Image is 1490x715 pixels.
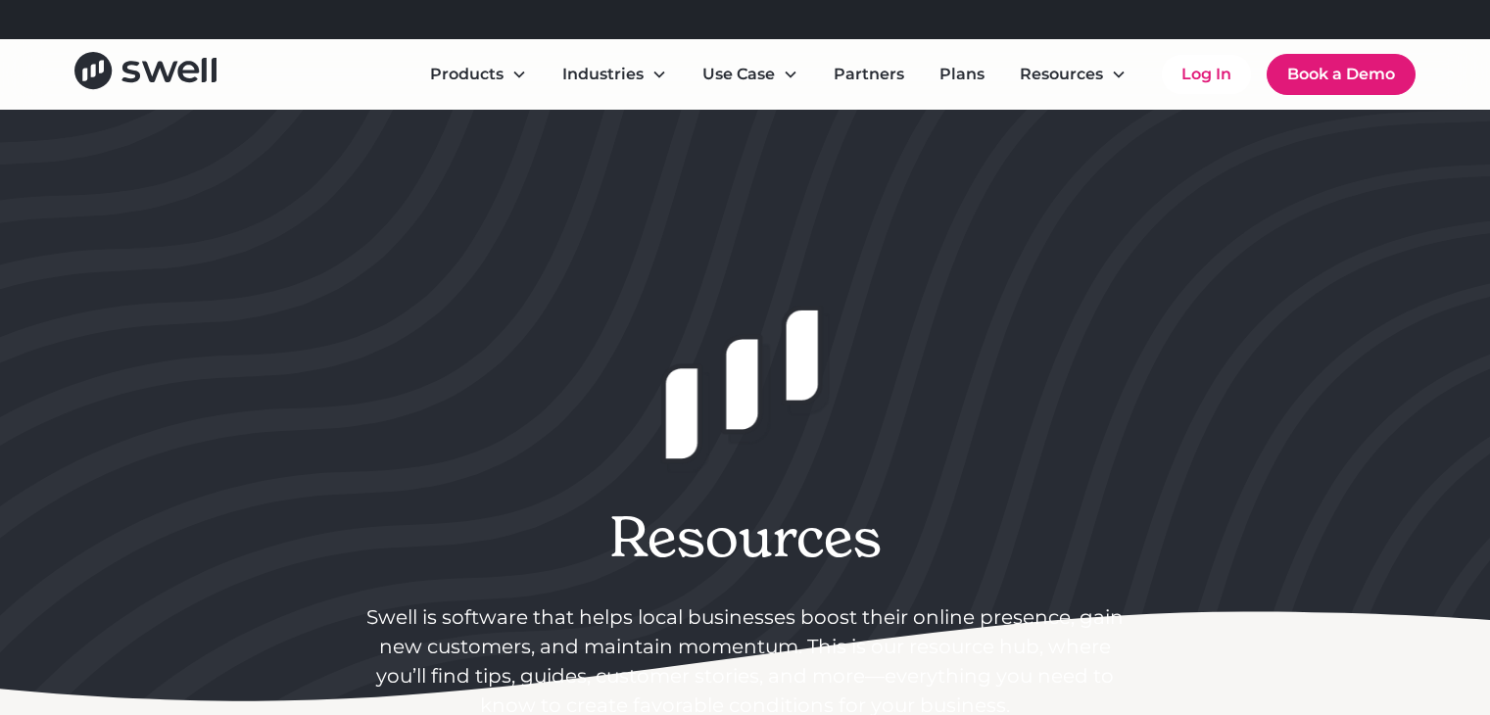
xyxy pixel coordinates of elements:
div: Use Case [687,55,814,94]
a: Log In [1162,55,1251,94]
div: Products [414,55,543,94]
div: Industries [562,63,644,86]
a: Plans [924,55,1000,94]
a: Book a Demo [1267,54,1416,95]
div: Use Case [702,63,775,86]
div: Resources [1004,55,1142,94]
div: Resources [1020,63,1103,86]
div: Products [430,63,504,86]
a: home [74,52,216,96]
div: Industries [547,55,683,94]
a: Partners [818,55,920,94]
h1: Resources [403,504,1088,570]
